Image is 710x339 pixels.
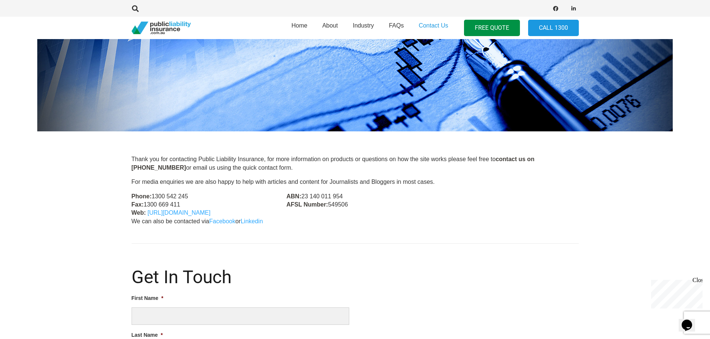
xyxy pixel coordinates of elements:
a: Search [128,5,143,12]
a: pli_logotransparent [132,22,191,35]
strong: contact us on [PHONE_NUMBER] [132,156,534,170]
span: Home [291,22,307,29]
strong: AFSL Number: [286,201,328,208]
strong: Fax: [132,201,144,208]
span: FAQs [389,22,404,29]
a: [URL][DOMAIN_NAME] [148,210,211,216]
iframe: chat widget [648,277,703,308]
a: Industry [345,15,381,41]
a: Contact Us [411,15,455,41]
strong: Phone: [132,193,152,199]
h1: Get In Touch [132,266,579,288]
p: 23 140 011 954 549506 [286,192,423,209]
span: Contact Us [419,22,448,29]
a: Facebook [209,218,235,224]
a: Facebook [550,3,561,14]
p: Thank you for contacting Public Liability Insurance, for more information on products or question... [132,155,579,172]
a: FAQs [381,15,411,41]
a: Linkedin [241,218,263,224]
label: Last Name [132,332,163,338]
a: Home [284,15,315,41]
span: Industry [353,22,374,29]
strong: ABN: [286,193,301,199]
p: For media enquiries we are also happy to help with articles and content for Journalists and Blogg... [132,178,579,186]
a: LinkedIn [568,3,579,14]
a: FREE QUOTE [464,20,520,36]
div: Chat live with an agent now!Close [3,3,51,54]
label: First Name [132,295,164,301]
a: Call 1300 [528,20,579,36]
iframe: chat widget [679,309,703,332]
strong: Web: [132,210,146,216]
a: About [315,15,345,41]
p: 1300 542 245 1300 669 411 [132,192,269,217]
p: We can also be contacted via or [132,217,579,226]
span: About [322,22,338,29]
